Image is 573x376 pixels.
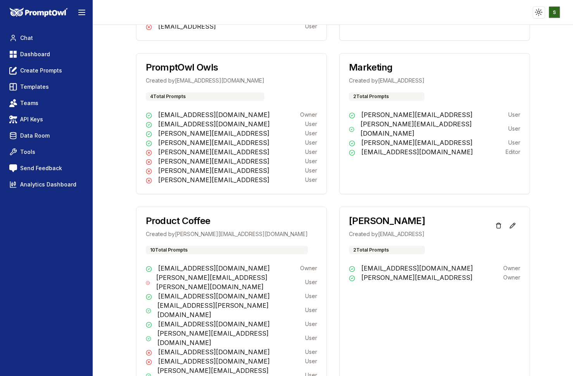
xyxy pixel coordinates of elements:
[305,139,317,147] p: User
[503,274,520,281] p: Owner
[20,148,35,156] span: Tools
[158,129,269,138] p: [PERSON_NAME][EMAIL_ADDRESS]
[300,111,317,119] p: Owner
[349,77,425,85] p: Created by [EMAIL_ADDRESS]
[146,230,308,238] p: Created by [PERSON_NAME][EMAIL_ADDRESS][DOMAIN_NAME]
[10,8,68,17] img: PromptOwl
[305,278,317,286] p: User
[20,50,50,58] span: Dashboard
[146,77,264,85] p: Created by [EMAIL_ADDRESS][DOMAIN_NAME]
[361,273,473,282] p: [PERSON_NAME][EMAIL_ADDRESS]
[20,164,62,172] span: Send Feedback
[158,291,270,301] p: [EMAIL_ADDRESS][DOMAIN_NAME]
[146,63,264,72] h3: PromptOwl Owls
[503,264,520,272] p: Owner
[156,273,305,291] p: [PERSON_NAME][EMAIL_ADDRESS][PERSON_NAME][DOMAIN_NAME]
[158,175,269,185] p: [PERSON_NAME][EMAIL_ADDRESS]
[349,63,425,72] h3: Marketing
[158,357,270,366] p: [EMAIL_ADDRESS][DOMAIN_NAME]
[6,80,86,94] a: Templates
[549,7,560,18] img: ACg8ocKzQA5sZIhSfHl4qZiZGWNIJ57aHua1iTAA8qHBENU3D3RYog=s96-c
[158,319,270,329] p: [EMAIL_ADDRESS][DOMAIN_NAME]
[158,138,269,147] p: [PERSON_NAME][EMAIL_ADDRESS]
[9,164,17,172] img: feedback
[6,178,86,191] a: Analytics Dashboard
[20,181,76,188] span: Analytics Dashboard
[305,120,317,128] p: User
[20,132,50,140] span: Data Room
[305,129,317,137] p: User
[349,246,425,254] div: 2 Total Prompts
[158,22,216,31] p: [EMAIL_ADDRESS]
[6,31,86,45] a: Chat
[305,176,317,184] p: User
[361,110,473,119] p: [PERSON_NAME][EMAIL_ADDRESS]
[508,125,520,133] p: User
[349,92,425,101] div: 2 Total Prompts
[6,47,86,61] a: Dashboard
[146,216,308,226] h3: Product Coffee
[157,329,305,347] p: [PERSON_NAME][EMAIL_ADDRESS][DOMAIN_NAME]
[20,34,33,42] span: Chat
[361,119,508,138] p: [PERSON_NAME][EMAIL_ADDRESS][DOMAIN_NAME]
[305,157,317,165] p: User
[349,230,425,238] p: Created by [EMAIL_ADDRESS]
[305,167,317,174] p: User
[506,148,520,156] p: Editor
[508,139,520,147] p: User
[158,157,269,166] p: [PERSON_NAME][EMAIL_ADDRESS]
[300,264,317,272] p: Owner
[158,347,270,357] p: [EMAIL_ADDRESS][DOMAIN_NAME]
[305,357,317,365] p: User
[158,166,269,175] p: [PERSON_NAME][EMAIL_ADDRESS]
[6,161,86,175] a: Send Feedback
[361,138,473,147] p: [PERSON_NAME][EMAIL_ADDRESS]
[20,116,43,123] span: API Keys
[146,92,264,101] div: 4 Total Prompts
[305,148,317,156] p: User
[6,112,86,126] a: API Keys
[6,145,86,159] a: Tools
[508,111,520,119] p: User
[158,147,269,157] p: [PERSON_NAME][EMAIL_ADDRESS]
[361,264,473,273] p: [EMAIL_ADDRESS][DOMAIN_NAME]
[305,306,317,314] p: User
[20,67,62,74] span: Create Prompts
[20,83,49,91] span: Templates
[349,216,425,226] h3: [PERSON_NAME]
[305,334,317,342] p: User
[305,320,317,328] p: User
[6,64,86,78] a: Create Prompts
[158,110,270,119] p: [EMAIL_ADDRESS][DOMAIN_NAME]
[6,96,86,110] a: Teams
[20,99,38,107] span: Teams
[146,246,308,254] div: 10 Total Prompts
[305,348,317,356] p: User
[158,264,270,273] p: [EMAIL_ADDRESS][DOMAIN_NAME]
[158,119,270,129] p: [EMAIL_ADDRESS][DOMAIN_NAME]
[361,147,473,157] p: [EMAIL_ADDRESS][DOMAIN_NAME]
[305,292,317,300] p: User
[6,129,86,143] a: Data Room
[305,22,317,30] p: User
[157,301,305,319] p: [EMAIL_ADDRESS][PERSON_NAME][DOMAIN_NAME]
